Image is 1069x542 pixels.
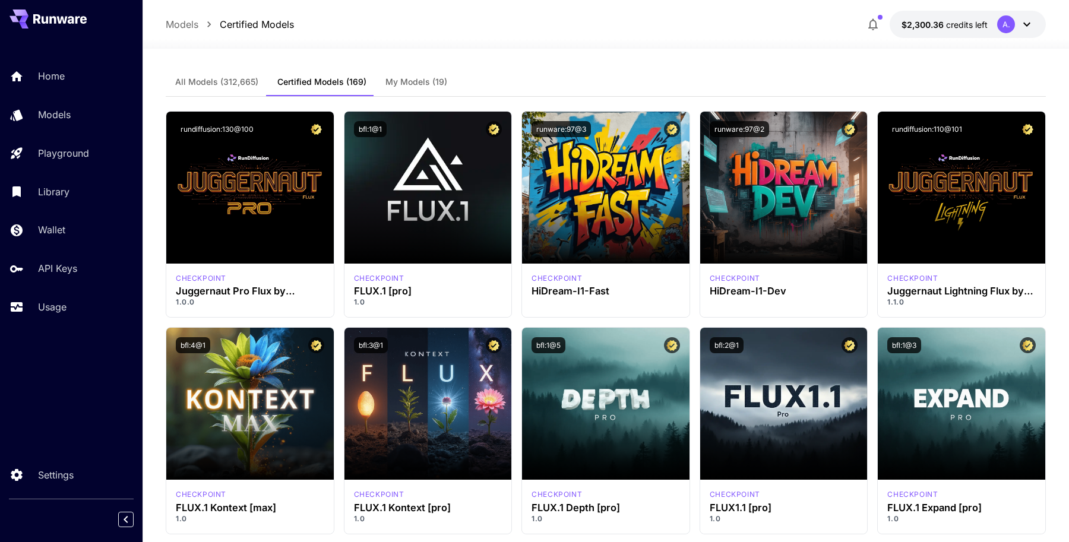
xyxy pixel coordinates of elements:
button: rundiffusion:110@101 [887,121,967,137]
button: Certified Model – Vetted for best performance and includes a commercial license. [664,121,680,137]
span: Certified Models (169) [277,77,366,87]
button: bfl:4@1 [176,337,210,353]
p: 1.0 [532,514,680,524]
div: FLUX.1 D [887,273,938,284]
p: checkpoint [532,489,582,500]
button: bfl:2@1 [710,337,744,353]
div: A. [997,15,1015,33]
div: HiDream Dev [710,273,760,284]
p: 1.0 [710,514,858,524]
p: Home [38,69,65,83]
button: bfl:1@3 [887,337,921,353]
span: All Models (312,665) [175,77,258,87]
button: Certified Model – Vetted for best performance and includes a commercial license. [1020,121,1036,137]
h3: HiDream-I1-Fast [532,286,680,297]
div: fluxpro [532,489,582,500]
p: checkpoint [710,273,760,284]
p: checkpoint [176,273,226,284]
p: checkpoint [710,489,760,500]
button: Certified Model – Vetted for best performance and includes a commercial license. [842,121,858,137]
p: Library [38,185,69,199]
button: Certified Model – Vetted for best performance and includes a commercial license. [308,337,324,353]
h3: FLUX.1 [pro] [354,286,502,297]
span: $2,300.36 [902,20,946,30]
p: checkpoint [176,489,226,500]
button: bfl:1@5 [532,337,565,353]
button: Certified Model – Vetted for best performance and includes a commercial license. [486,121,502,137]
div: Collapse sidebar [127,509,143,530]
div: fluxpro [710,489,760,500]
button: Certified Model – Vetted for best performance and includes a commercial license. [486,337,502,353]
span: credits left [946,20,988,30]
button: Certified Model – Vetted for best performance and includes a commercial license. [308,121,324,137]
h3: FLUX.1 Kontext [pro] [354,502,502,514]
a: Certified Models [220,17,294,31]
p: checkpoint [532,273,582,284]
h3: Juggernaut Pro Flux by RunDiffusion [176,286,324,297]
div: fluxpro [354,273,404,284]
h3: HiDream-I1-Dev [710,286,858,297]
button: rundiffusion:130@100 [176,121,258,137]
p: 1.1.0 [887,297,1036,308]
p: 1.0 [176,514,324,524]
button: Certified Model – Vetted for best performance and includes a commercial license. [1020,337,1036,353]
p: checkpoint [887,273,938,284]
p: API Keys [38,261,77,275]
p: 1.0 [354,297,502,308]
a: Models [166,17,198,31]
h3: FLUX.1 Depth [pro] [532,502,680,514]
button: Collapse sidebar [118,512,134,527]
button: runware:97@3 [532,121,591,137]
button: runware:97@2 [710,121,769,137]
nav: breadcrumb [166,17,294,31]
p: checkpoint [354,273,404,284]
button: $2,300.35759A. [890,11,1046,38]
div: HiDream Fast [532,273,582,284]
span: My Models (19) [385,77,447,87]
button: Certified Model – Vetted for best performance and includes a commercial license. [842,337,858,353]
div: FLUX.1 Kontext [max] [176,489,226,500]
button: bfl:1@1 [354,121,387,137]
p: Models [38,107,71,122]
div: fluxpro [887,489,938,500]
div: FLUX.1 Kontext [pro] [354,489,404,500]
h3: FLUX1.1 [pro] [710,502,858,514]
p: checkpoint [887,489,938,500]
p: Wallet [38,223,65,237]
h3: FLUX.1 Kontext [max] [176,502,324,514]
h3: Juggernaut Lightning Flux by RunDiffusion [887,286,1036,297]
div: $2,300.35759 [902,18,988,31]
h3: FLUX.1 Expand [pro] [887,502,1036,514]
p: 1.0.0 [176,297,324,308]
p: 1.0 [887,514,1036,524]
div: FLUX.1 D [176,273,226,284]
button: bfl:3@1 [354,337,388,353]
p: Playground [38,146,89,160]
p: 1.0 [354,514,502,524]
p: Settings [38,468,74,482]
button: Certified Model – Vetted for best performance and includes a commercial license. [664,337,680,353]
p: checkpoint [354,489,404,500]
p: Usage [38,300,67,314]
